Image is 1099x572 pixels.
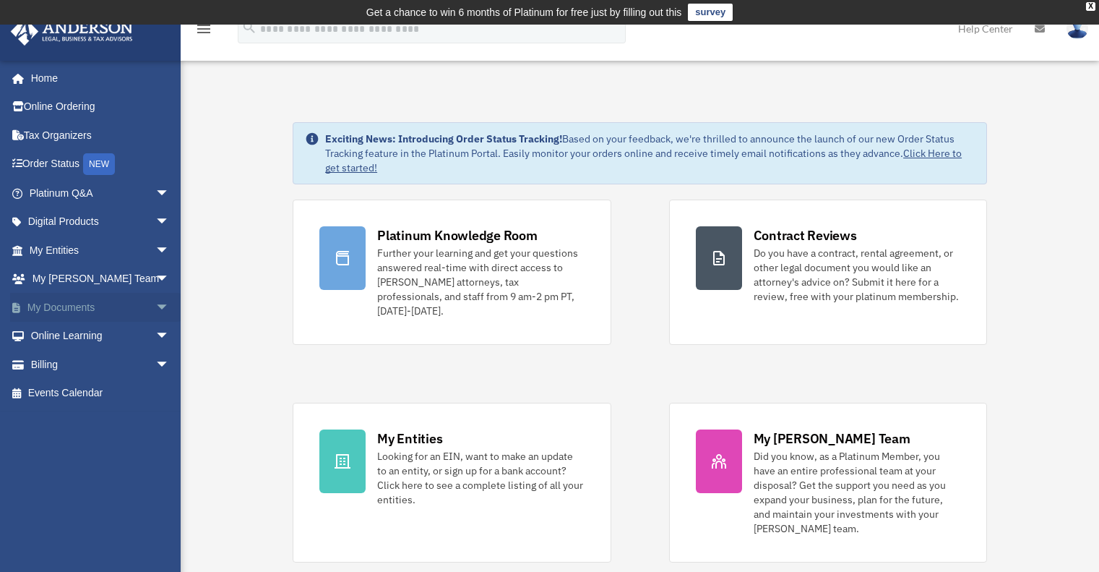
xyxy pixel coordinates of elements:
img: Anderson Advisors Platinum Portal [7,17,137,46]
strong: Exciting News: Introducing Order Status Tracking! [325,132,562,145]
span: arrow_drop_down [155,350,184,380]
a: Tax Organizers [10,121,191,150]
span: arrow_drop_down [155,236,184,265]
a: menu [195,25,212,38]
i: menu [195,20,212,38]
a: My Entities Looking for an EIN, want to make an update to an entity, or sign up for a bank accoun... [293,403,611,563]
div: My [PERSON_NAME] Team [754,430,910,448]
span: arrow_drop_down [155,179,184,208]
div: Contract Reviews [754,226,857,244]
a: Online Learningarrow_drop_down [10,322,191,351]
div: Do you have a contract, rental agreement, or other legal document you would like an attorney's ad... [754,246,960,304]
a: My Documentsarrow_drop_down [10,293,191,322]
span: arrow_drop_down [155,322,184,351]
span: arrow_drop_down [155,208,184,237]
div: NEW [83,153,115,175]
a: Digital Productsarrow_drop_down [10,208,191,236]
div: My Entities [377,430,442,448]
div: Get a chance to win 6 months of Platinum for free just by filling out this [366,4,682,21]
a: Events Calendar [10,379,191,408]
div: Further your learning and get your questions answered real-time with direct access to [PERSON_NAM... [377,246,584,318]
div: Looking for an EIN, want to make an update to an entity, or sign up for a bank account? Click her... [377,449,584,507]
a: Billingarrow_drop_down [10,350,191,379]
a: Home [10,64,184,93]
a: Click Here to get started! [325,147,962,174]
a: Platinum Knowledge Room Further your learning and get your questions answered real-time with dire... [293,200,611,345]
a: survey [688,4,733,21]
div: Did you know, as a Platinum Member, you have an entire professional team at your disposal? Get th... [754,449,960,536]
div: Based on your feedback, we're thrilled to announce the launch of our new Order Status Tracking fe... [325,132,975,175]
div: close [1086,2,1095,11]
a: Online Ordering [10,93,191,121]
a: Contract Reviews Do you have a contract, rental agreement, or other legal document you would like... [669,200,987,345]
a: My [PERSON_NAME] Teamarrow_drop_down [10,265,191,294]
img: User Pic [1066,18,1088,39]
a: Order StatusNEW [10,150,191,179]
a: My Entitiesarrow_drop_down [10,236,191,265]
span: arrow_drop_down [155,265,184,294]
a: Platinum Q&Aarrow_drop_down [10,179,191,208]
span: arrow_drop_down [155,293,184,323]
i: search [241,20,257,35]
div: Platinum Knowledge Room [377,226,538,244]
a: My [PERSON_NAME] Team Did you know, as a Platinum Member, you have an entire professional team at... [669,403,987,563]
